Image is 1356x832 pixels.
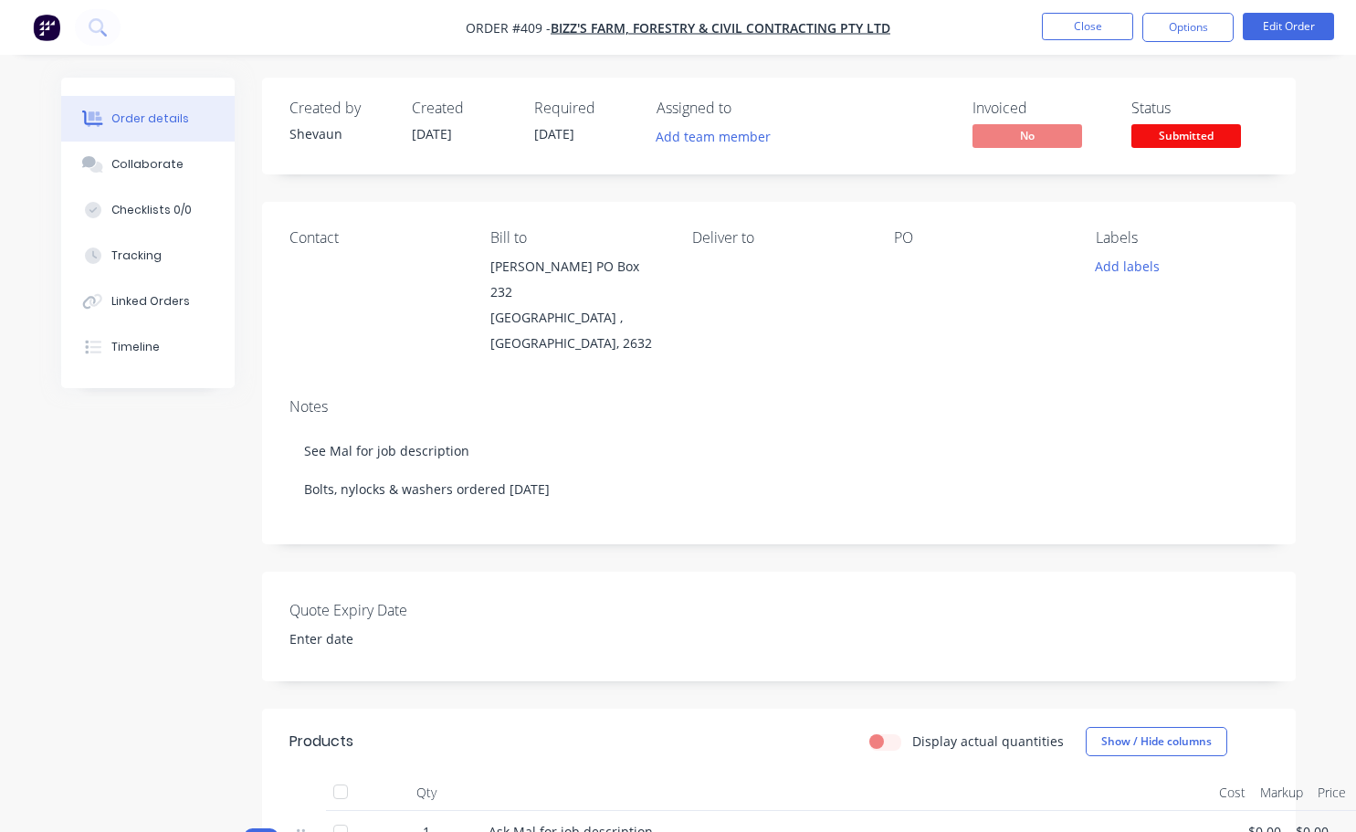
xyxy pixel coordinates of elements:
[1212,774,1253,811] div: Cost
[412,100,512,117] div: Created
[1253,774,1310,811] div: Markup
[912,732,1064,751] label: Display actual quantities
[289,423,1268,517] div: See Mal for job description Bolts, nylocks & washers ordered [DATE]
[111,111,189,127] div: Order details
[111,156,184,173] div: Collaborate
[289,599,518,621] label: Quote Expiry Date
[551,19,890,37] a: Bizz's Farm, Forestry & Civil Contracting Pty Ltd
[33,14,60,41] img: Factory
[534,125,574,142] span: [DATE]
[61,187,235,233] button: Checklists 0/0
[289,731,353,753] div: Products
[1131,124,1241,147] span: Submitted
[289,398,1268,416] div: Notes
[289,100,390,117] div: Created by
[490,305,663,356] div: [GEOGRAPHIC_DATA] , [GEOGRAPHIC_DATA], 2632
[490,254,663,305] div: [PERSON_NAME] PO Box 232
[277,626,504,653] input: Enter date
[466,19,551,37] span: Order #409 -
[646,124,780,149] button: Add team member
[1096,229,1268,247] div: Labels
[1131,124,1241,152] button: Submitted
[1310,774,1353,811] div: Price
[972,124,1082,147] span: No
[61,233,235,279] button: Tracking
[894,229,1067,247] div: PO
[1243,13,1334,40] button: Edit Order
[490,229,663,247] div: Bill to
[289,124,390,143] div: Shevaun
[289,229,462,247] div: Contact
[657,124,781,149] button: Add team member
[534,100,635,117] div: Required
[61,324,235,370] button: Timeline
[111,202,192,218] div: Checklists 0/0
[657,100,839,117] div: Assigned to
[412,125,452,142] span: [DATE]
[1131,100,1268,117] div: Status
[111,339,160,355] div: Timeline
[692,229,865,247] div: Deliver to
[61,142,235,187] button: Collaborate
[1086,254,1170,279] button: Add labels
[1042,13,1133,40] button: Close
[1142,13,1234,42] button: Options
[61,96,235,142] button: Order details
[972,100,1109,117] div: Invoiced
[1086,727,1227,756] button: Show / Hide columns
[372,774,481,811] div: Qty
[61,279,235,324] button: Linked Orders
[490,254,663,356] div: [PERSON_NAME] PO Box 232[GEOGRAPHIC_DATA] , [GEOGRAPHIC_DATA], 2632
[111,247,162,264] div: Tracking
[111,293,190,310] div: Linked Orders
